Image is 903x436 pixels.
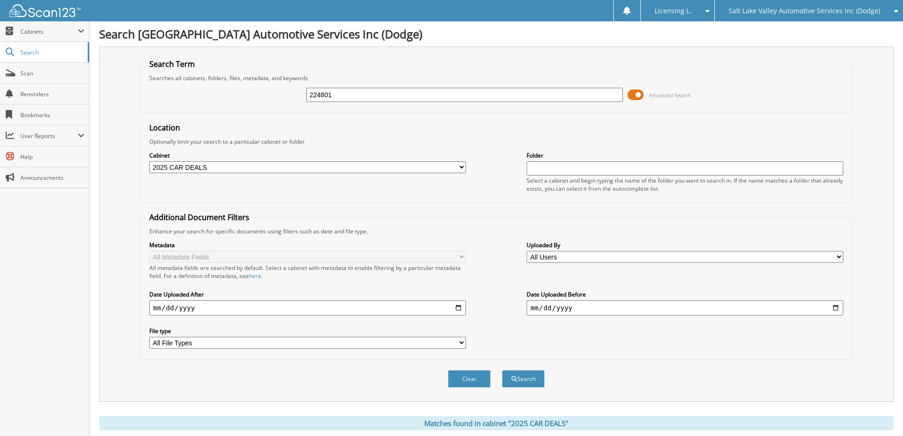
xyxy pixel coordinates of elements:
div: All metadata fields are searched by default. Select a cabinet with metadata to enable filtering b... [149,264,466,280]
button: Clear [448,370,491,388]
span: Bookmarks [20,111,84,119]
legend: Search Term [145,59,200,69]
a: here [249,272,261,280]
img: scan123-logo-white.svg [9,4,81,17]
label: Date Uploaded After [149,290,466,298]
span: Advanced Search [649,92,691,99]
button: Search [502,370,545,388]
span: Reminders [20,90,84,98]
div: Select a cabinet and begin typing the name of the folder you want to search in. If the name match... [527,176,843,193]
input: start [149,300,466,315]
span: Cabinets [20,28,78,36]
span: Scan [20,69,84,77]
label: Uploaded By [527,241,843,249]
span: Licensing L. [655,8,692,14]
div: Optionally limit your search to a particular cabinet or folder [145,138,848,146]
label: File type [149,327,466,335]
span: Help [20,153,84,161]
legend: Location [145,122,185,133]
span: User Reports [20,132,78,140]
legend: Additional Document Filters [145,212,254,223]
span: Announcements [20,174,84,182]
input: end [527,300,843,315]
div: Matches found in cabinet "2025 CAR DEALS" [99,416,894,430]
span: Search [20,48,83,56]
label: Folder [527,151,843,159]
label: Date Uploaded Before [527,290,843,298]
span: Salt Lake Valley Automotive Services Inc (Dodge) [729,8,880,14]
label: Cabinet [149,151,466,159]
h1: Search [GEOGRAPHIC_DATA] Automotive Services Inc (Dodge) [99,26,894,42]
label: Metadata [149,241,466,249]
div: Enhance your search for specific documents using filters such as date and file type. [145,227,848,235]
div: Searches all cabinets, folders, files, metadata, and keywords [145,74,848,82]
